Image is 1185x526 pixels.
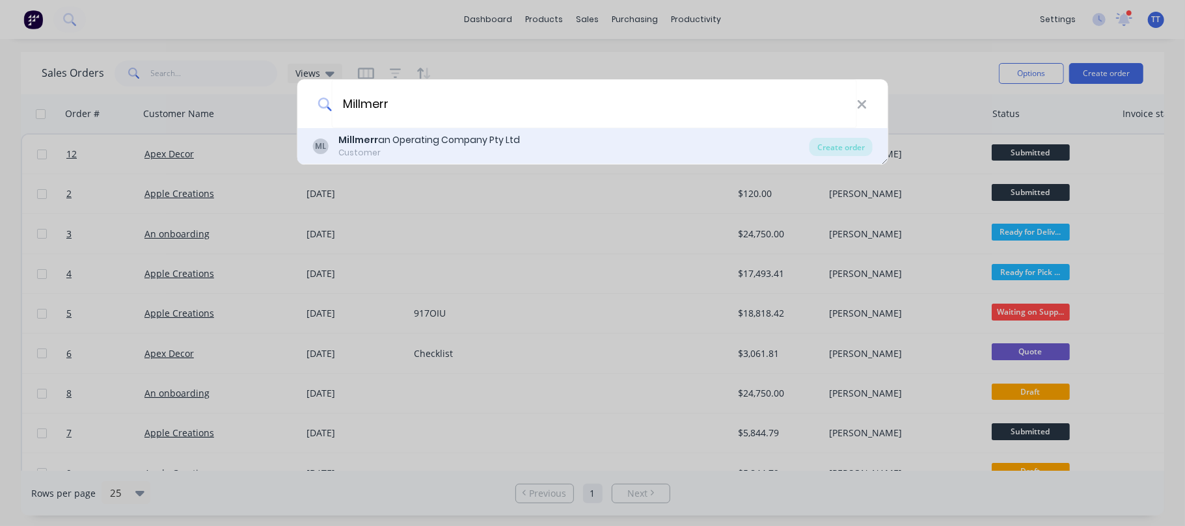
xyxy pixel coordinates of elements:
div: an Operating Company Pty Ltd [338,133,520,147]
b: Millmerr [338,133,378,146]
div: Customer [338,147,520,159]
div: Create order [810,138,873,156]
div: ML [312,138,328,154]
input: Enter a customer name to create a new order... [332,79,857,128]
